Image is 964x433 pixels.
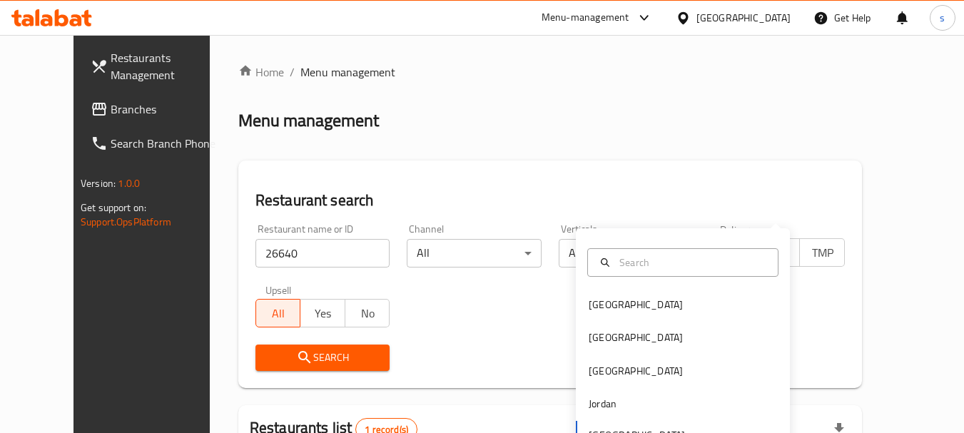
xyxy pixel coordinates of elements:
[111,49,223,83] span: Restaurants Management
[589,330,683,345] div: [GEOGRAPHIC_DATA]
[720,224,756,234] label: Delivery
[589,396,617,412] div: Jordan
[589,363,683,379] div: [GEOGRAPHIC_DATA]
[81,174,116,193] span: Version:
[267,349,379,367] span: Search
[118,174,140,193] span: 1.0.0
[407,239,542,268] div: All
[255,239,390,268] input: Search for restaurant name or ID..
[81,198,146,217] span: Get support on:
[542,9,629,26] div: Menu-management
[265,285,292,295] label: Upsell
[940,10,945,26] span: s
[79,41,235,92] a: Restaurants Management
[306,303,340,324] span: Yes
[238,63,284,81] a: Home
[290,63,295,81] li: /
[81,213,171,231] a: Support.OpsPlatform
[806,243,839,263] span: TMP
[111,101,223,118] span: Branches
[111,135,223,152] span: Search Branch Phone
[345,299,390,327] button: No
[696,10,791,26] div: [GEOGRAPHIC_DATA]
[589,297,683,312] div: [GEOGRAPHIC_DATA]
[79,92,235,126] a: Branches
[79,126,235,161] a: Search Branch Phone
[255,299,301,327] button: All
[238,109,379,132] h2: Menu management
[300,299,345,327] button: Yes
[351,303,385,324] span: No
[300,63,395,81] span: Menu management
[255,190,845,211] h2: Restaurant search
[255,345,390,371] button: Search
[262,303,295,324] span: All
[559,239,694,268] div: All
[614,255,769,270] input: Search
[238,63,862,81] nav: breadcrumb
[799,238,845,267] button: TMP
